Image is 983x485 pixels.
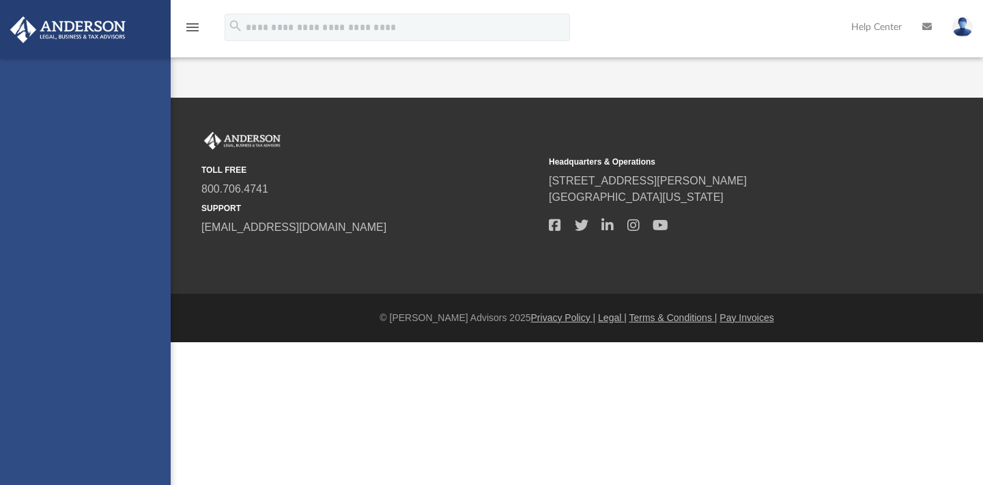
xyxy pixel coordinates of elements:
div: © [PERSON_NAME] Advisors 2025 [171,311,983,325]
a: [STREET_ADDRESS][PERSON_NAME] [549,175,747,186]
a: 800.706.4741 [201,183,268,195]
small: TOLL FREE [201,164,539,176]
small: Headquarters & Operations [549,156,887,168]
a: [EMAIL_ADDRESS][DOMAIN_NAME] [201,221,386,233]
i: menu [184,19,201,36]
a: Privacy Policy | [531,312,596,323]
a: Legal | [598,312,627,323]
a: menu [184,26,201,36]
i: search [228,18,243,33]
img: Anderson Advisors Platinum Portal [201,132,283,150]
small: SUPPORT [201,202,539,214]
img: Anderson Advisors Platinum Portal [6,16,130,43]
img: User Pic [952,17,973,37]
a: [GEOGRAPHIC_DATA][US_STATE] [549,191,724,203]
a: Terms & Conditions | [629,312,717,323]
a: Pay Invoices [720,312,773,323]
